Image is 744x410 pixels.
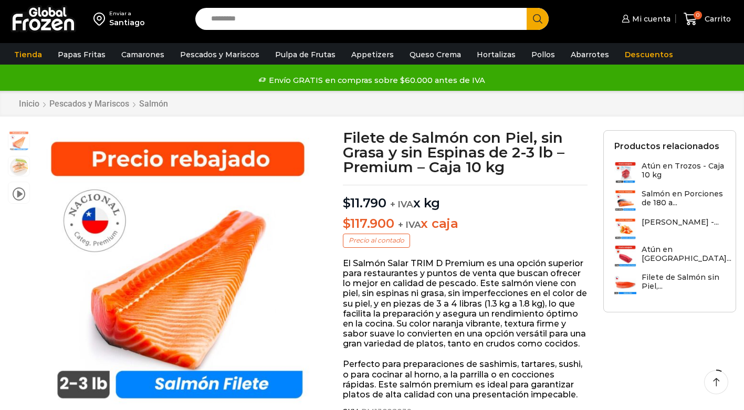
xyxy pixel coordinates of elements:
a: Camarones [116,45,170,65]
span: Mi cuenta [630,14,670,24]
h3: Filete de Salmón sin Piel,... [642,273,725,291]
a: Filete de Salmón sin Piel,... [614,273,725,296]
a: Mi cuenta [619,8,670,29]
h2: Productos relacionados [614,141,719,151]
span: + IVA [390,199,413,209]
span: $ [343,195,351,211]
span: Carrito [702,14,731,24]
img: address-field-icon.svg [93,10,109,28]
a: Inicio [18,99,40,109]
a: Pollos [526,45,560,65]
h3: [PERSON_NAME] -... [642,218,719,227]
a: Appetizers [346,45,399,65]
a: Queso Crema [404,45,466,65]
h1: Filete de Salmón con Piel, sin Grasa y sin Espinas de 2-3 lb – Premium – Caja 10 kg [343,130,588,174]
a: Pescados y Mariscos [175,45,265,65]
button: Search button [527,8,549,30]
a: Salmón [139,99,169,109]
p: x caja [343,216,588,232]
span: 0 [694,11,702,19]
p: x kg [343,185,588,211]
a: Pescados y Mariscos [49,99,130,109]
a: Atún en [GEOGRAPHIC_DATA]... [614,245,731,268]
a: Hortalizas [471,45,521,65]
a: Atún en Trozos - Caja 10 kg [614,162,725,184]
a: [PERSON_NAME] -... [614,218,719,240]
div: Enviar a [109,10,145,17]
span: plato-salmon [8,156,29,177]
h3: Atún en Trozos - Caja 10 kg [642,162,725,180]
a: Papas Fritas [53,45,111,65]
span: $ [343,216,351,231]
bdi: 11.790 [343,195,386,211]
a: Tienda [9,45,47,65]
p: El Salmón Salar TRIM D Premium es una opción superior para restaurantes y puntos de venta que bus... [343,258,588,349]
p: Precio al contado [343,234,410,247]
h3: Atún en [GEOGRAPHIC_DATA]... [642,245,731,263]
a: Abarrotes [565,45,614,65]
a: Descuentos [620,45,678,65]
div: Santiago [109,17,145,28]
a: 0 Carrito [681,7,733,31]
a: Pulpa de Frutas [270,45,341,65]
a: Salmón en Porciones de 180 a... [614,190,725,212]
p: Perfecto para preparaciones de sashimis, tartares, sushi, o para cocinar al horno, a la parrilla ... [343,359,588,400]
bdi: 117.900 [343,216,394,231]
span: filete salmon 2-3 lb [8,131,29,152]
span: + IVA [398,219,421,230]
nav: Breadcrumb [18,99,169,109]
h3: Salmón en Porciones de 180 a... [642,190,725,207]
